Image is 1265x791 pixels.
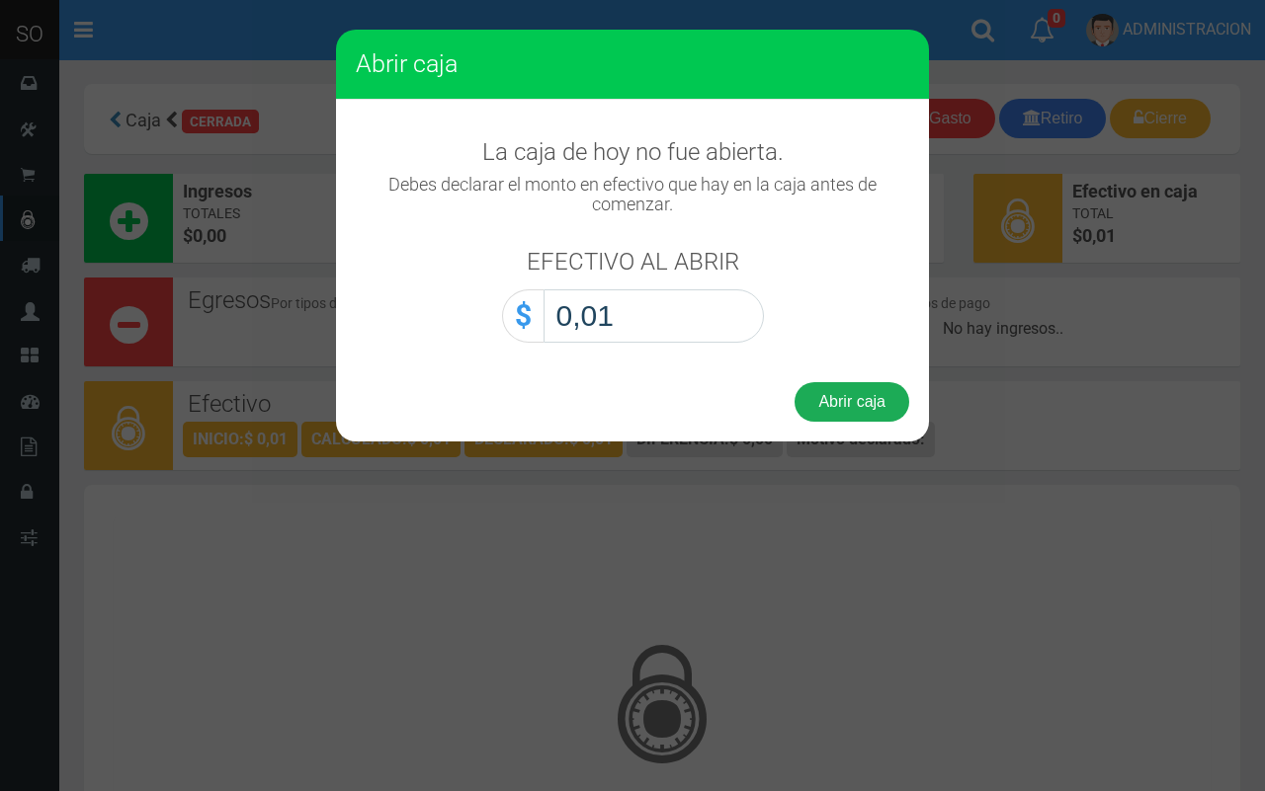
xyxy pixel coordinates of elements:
strong: $ [515,298,532,333]
button: Abrir caja [795,382,909,422]
h3: EFECTIVO AL ABRIR [527,249,739,275]
h3: La caja de hoy no fue abierta. [356,139,909,165]
h3: Abrir caja [356,49,909,79]
h4: Debes declarar el monto en efectivo que hay en la caja antes de comenzar. [356,175,909,214]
